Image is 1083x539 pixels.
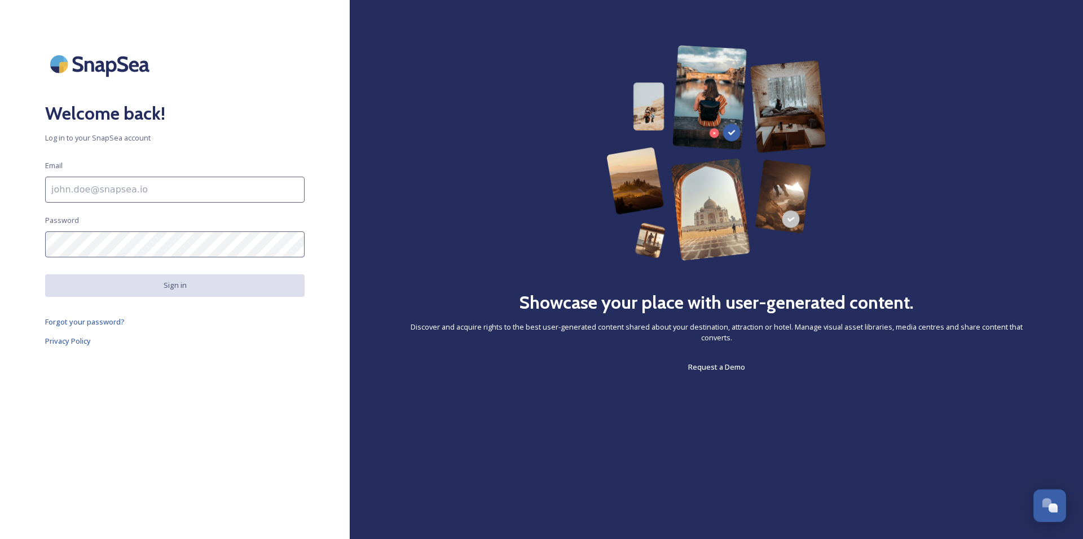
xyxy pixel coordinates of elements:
[519,289,914,316] h2: Showcase your place with user-generated content.
[1033,489,1066,522] button: Open Chat
[45,100,305,127] h2: Welcome back!
[45,133,305,143] span: Log in to your SnapSea account
[45,215,79,226] span: Password
[395,322,1038,343] span: Discover and acquire rights to the best user-generated content shared about your destination, att...
[45,334,305,348] a: Privacy Policy
[45,317,125,327] span: Forgot your password?
[688,362,745,372] span: Request a Demo
[688,360,745,374] a: Request a Demo
[45,336,91,346] span: Privacy Policy
[45,160,63,171] span: Email
[606,45,826,261] img: 63b42ca75bacad526042e722_Group%20154-p-800.png
[45,177,305,203] input: john.doe@snapsea.io
[45,45,158,83] img: SnapSea Logo
[45,274,305,296] button: Sign in
[45,315,305,328] a: Forgot your password?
